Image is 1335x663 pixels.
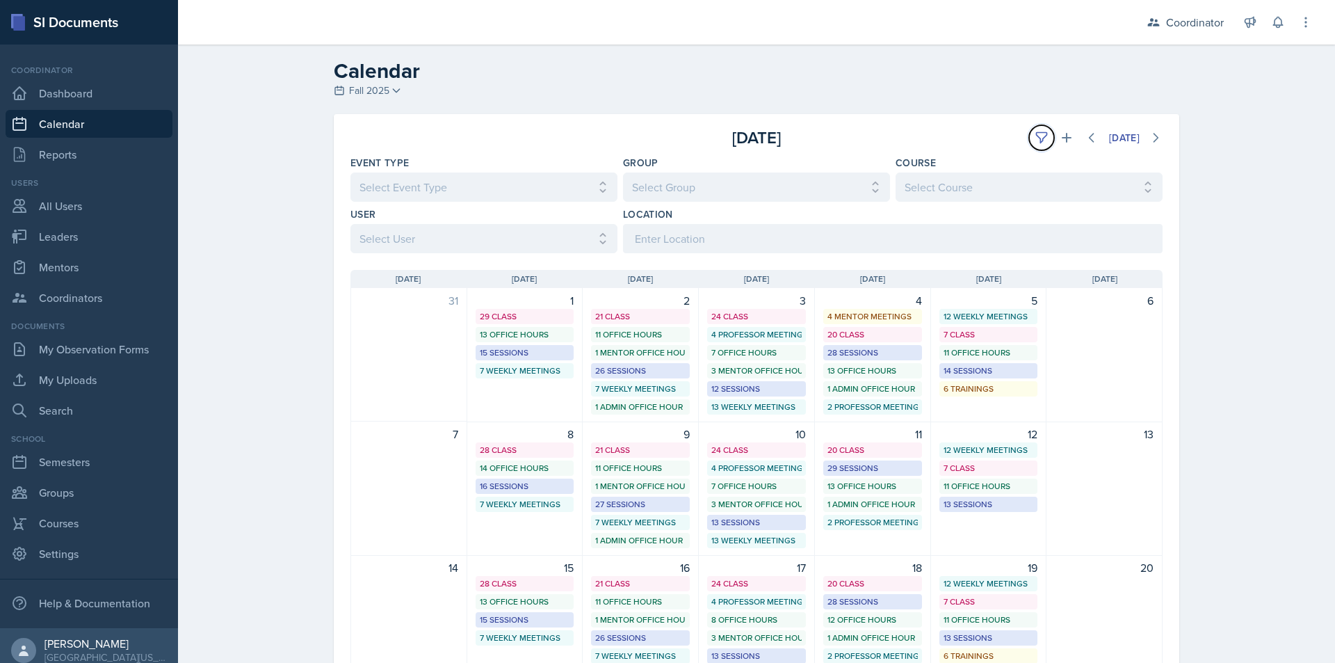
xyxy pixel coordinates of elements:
div: 11 Office Hours [595,328,686,341]
a: Semesters [6,448,172,476]
a: Reports [6,141,172,168]
div: 13 Office Hours [827,365,918,377]
div: 3 Mentor Office Hours [711,498,802,511]
div: 15 Sessions [480,614,570,626]
div: 12 Weekly Meetings [944,310,1034,323]
div: 29 Sessions [827,462,918,474]
div: 20 Class [827,444,918,456]
div: 4 Professor Meetings [711,462,802,474]
div: 12 Weekly Meetings [944,577,1034,590]
div: 13 Sessions [944,498,1034,511]
div: 4 Mentor Meetings [827,310,918,323]
div: 12 [939,426,1038,442]
div: 11 [823,426,922,442]
div: 1 Admin Office Hour [595,401,686,413]
div: 6 Trainings [944,383,1034,395]
div: 7 Weekly Meetings [595,650,686,662]
div: 11 Office Hours [595,596,686,608]
div: 3 [707,292,806,309]
div: 7 Weekly Meetings [480,365,570,377]
div: 28 Class [480,577,570,590]
div: 11 Office Hours [944,614,1034,626]
div: 21 Class [595,577,686,590]
div: 14 Office Hours [480,462,570,474]
span: [DATE] [628,273,653,285]
div: 15 [476,559,574,576]
div: 12 Sessions [711,383,802,395]
div: 2 Professor Meetings [827,650,918,662]
span: [DATE] [512,273,537,285]
button: [DATE] [1100,126,1149,150]
div: 5 [939,292,1038,309]
div: 1 [476,292,574,309]
div: 15 Sessions [480,346,570,359]
div: 13 Office Hours [480,596,570,608]
div: 17 [707,559,806,576]
div: 19 [939,559,1038,576]
div: 1 Admin Office Hour [595,534,686,547]
div: 1 Admin Office Hour [827,383,918,395]
div: 9 [591,426,690,442]
div: 1 Mentor Office Hour [595,614,686,626]
div: 13 Weekly Meetings [711,534,802,547]
div: 10 [707,426,806,442]
input: Enter Location [623,224,1163,253]
div: 16 Sessions [480,480,570,493]
a: My Observation Forms [6,335,172,363]
div: 8 [476,426,574,442]
div: 1 Admin Office Hour [827,498,918,511]
div: 21 Class [595,444,686,456]
div: Users [6,177,172,189]
div: 2 Professor Meetings [827,516,918,529]
div: School [6,433,172,445]
div: [DATE] [621,125,891,150]
label: Event Type [350,156,410,170]
div: 7 Weekly Meetings [595,383,686,395]
div: 2 [591,292,690,309]
div: 12 Office Hours [827,614,918,626]
div: 13 Weekly Meetings [711,401,802,413]
div: 11 Office Hours [944,346,1034,359]
div: 2 Professor Meetings [827,401,918,413]
div: 24 Class [711,577,802,590]
div: 7 Class [944,596,1034,608]
span: [DATE] [976,273,1001,285]
div: 6 Trainings [944,650,1034,662]
div: 12 Weekly Meetings [944,444,1034,456]
div: 13 Sessions [711,516,802,529]
div: 7 [359,426,458,442]
div: 16 [591,559,690,576]
div: 14 Sessions [944,365,1034,377]
label: Course [896,156,936,170]
div: 4 Professor Meetings [711,596,802,608]
div: 24 Class [711,310,802,323]
div: 28 Sessions [827,596,918,608]
div: 13 [1055,426,1154,442]
div: 27 Sessions [595,498,686,511]
span: [DATE] [1092,273,1117,285]
div: 26 Sessions [595,365,686,377]
div: 1 Mentor Office Hour [595,346,686,359]
div: 7 Weekly Meetings [480,498,570,511]
div: [PERSON_NAME] [44,637,167,650]
div: 20 [1055,559,1154,576]
label: Location [623,207,673,221]
a: Groups [6,479,172,506]
div: [DATE] [1109,132,1140,143]
div: 28 Sessions [827,346,918,359]
span: [DATE] [860,273,885,285]
div: 1 Admin Office Hour [827,632,918,644]
div: 6 [1055,292,1154,309]
div: 29 Class [480,310,570,323]
div: 31 [359,292,458,309]
span: Fall 2025 [349,83,389,98]
div: 1 Mentor Office Hour [595,480,686,493]
div: 20 Class [827,577,918,590]
div: 13 Office Hours [827,480,918,493]
div: 13 Office Hours [480,328,570,341]
span: [DATE] [396,273,421,285]
a: Search [6,397,172,424]
div: 8 Office Hours [711,614,802,626]
div: 3 Mentor Office Hours [711,632,802,644]
a: Leaders [6,223,172,250]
